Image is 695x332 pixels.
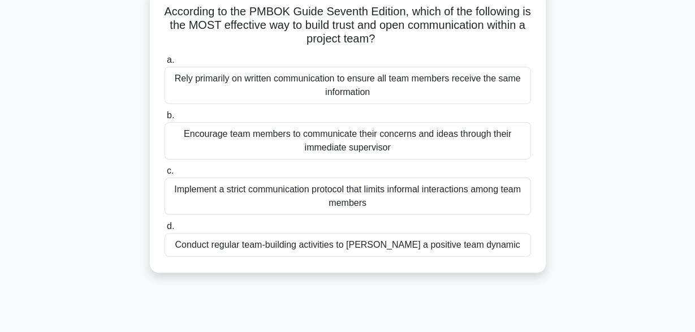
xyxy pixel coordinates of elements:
[165,178,531,215] div: Implement a strict communication protocol that limits informal interactions among team members
[167,221,174,231] span: d.
[167,166,174,175] span: c.
[165,67,531,104] div: Rely primarily on written communication to ensure all team members receive the same information
[165,122,531,159] div: Encourage team members to communicate their concerns and ideas through their immediate supervisor
[167,110,174,120] span: b.
[163,5,532,46] h5: According to the PMBOK Guide Seventh Edition, which of the following is the MOST effective way to...
[167,55,174,64] span: a.
[165,233,531,257] div: Conduct regular team-building activities to [PERSON_NAME] a positive team dynamic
